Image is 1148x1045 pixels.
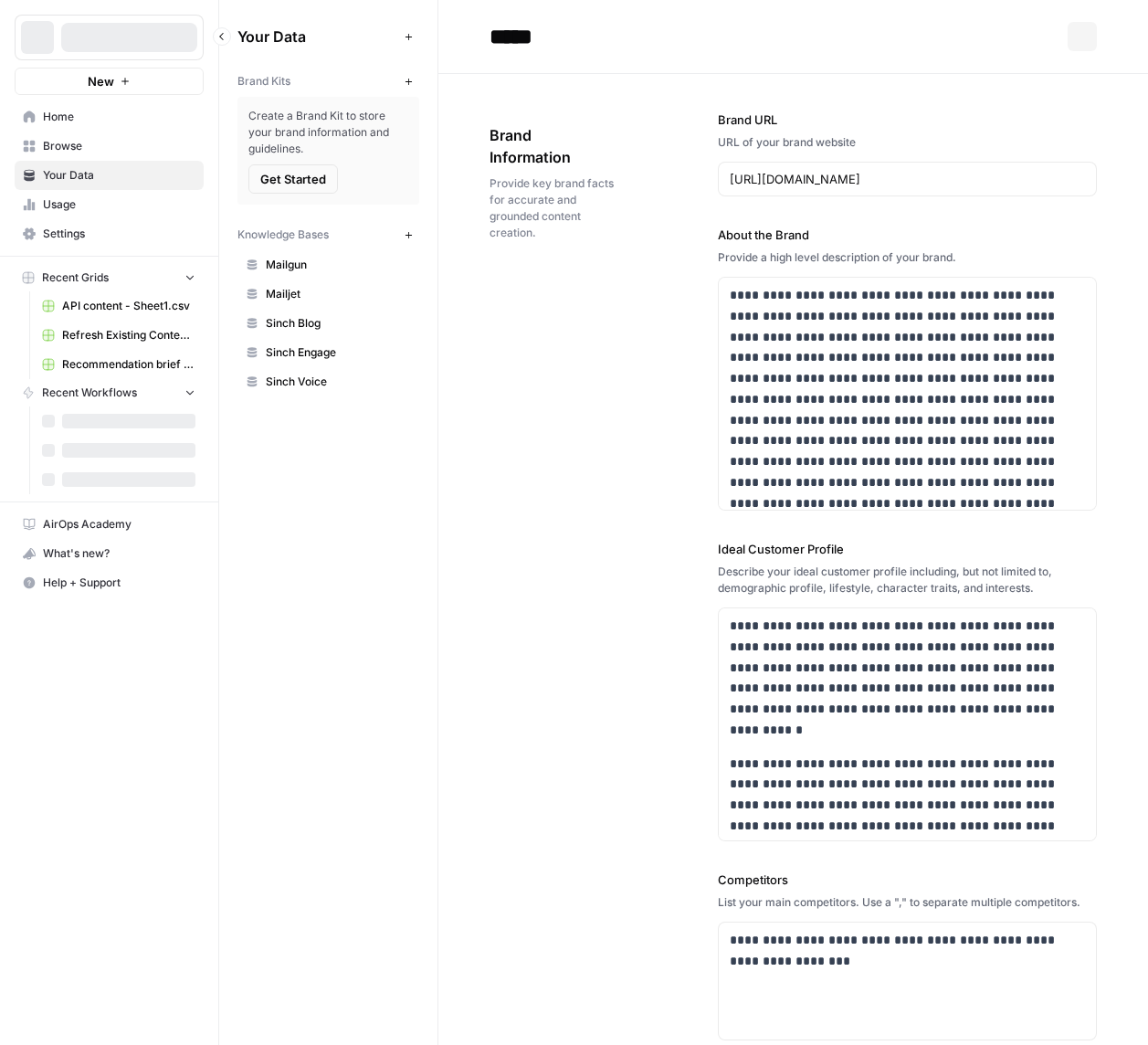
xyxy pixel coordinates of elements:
[15,539,204,568] button: What's new?
[490,124,616,168] span: Brand Information
[15,68,204,95] button: New
[718,111,1097,129] label: Brand URL
[260,170,326,188] span: Get Started
[16,540,203,567] div: What's new?
[266,286,411,302] span: Mailjet
[34,350,204,379] a: Recommendation brief tracker
[237,227,329,243] span: Knowledge Bases
[62,327,195,343] span: Refresh Existing Content (1)
[237,338,419,367] a: Sinch Engage
[34,321,204,350] a: Refresh Existing Content (1)
[237,73,290,90] span: Brand Kits
[718,540,1097,558] label: Ideal Customer Profile
[266,257,411,273] span: Mailgun
[237,250,419,280] a: Mailgun
[718,564,1097,596] div: Describe your ideal customer profile including, but not limited to, demographic profile, lifestyl...
[718,134,1097,151] div: URL of your brand website
[15,219,204,248] a: Settings
[237,309,419,338] a: Sinch Blog
[15,190,204,219] a: Usage
[237,280,419,309] a: Mailjet
[62,356,195,373] span: Recommendation brief tracker
[15,568,204,597] button: Help + Support
[42,269,109,286] span: Recent Grids
[266,374,411,390] span: Sinch Voice
[718,894,1097,911] div: List your main competitors. Use a "," to separate multiple competitors.
[718,249,1097,266] div: Provide a high level description of your brand.
[43,167,195,184] span: Your Data
[43,226,195,242] span: Settings
[15,161,204,190] a: Your Data
[15,510,204,539] a: AirOps Academy
[15,379,204,406] button: Recent Workflows
[42,385,137,401] span: Recent Workflows
[730,170,1085,188] input: www.sundaysoccer.com
[43,516,195,533] span: AirOps Academy
[718,871,1097,889] label: Competitors
[88,72,114,90] span: New
[43,109,195,125] span: Home
[718,226,1097,244] label: About the Brand
[248,108,408,157] span: Create a Brand Kit to store your brand information and guidelines.
[248,164,338,194] button: Get Started
[266,315,411,332] span: Sinch Blog
[237,26,397,47] span: Your Data
[15,132,204,161] a: Browse
[62,298,195,314] span: API content - Sheet1.csv
[34,291,204,321] a: API content - Sheet1.csv
[15,102,204,132] a: Home
[266,344,411,361] span: Sinch Engage
[43,575,195,591] span: Help + Support
[43,196,195,213] span: Usage
[490,175,616,241] span: Provide key brand facts for accurate and grounded content creation.
[15,264,204,291] button: Recent Grids
[237,367,419,396] a: Sinch Voice
[43,138,195,154] span: Browse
